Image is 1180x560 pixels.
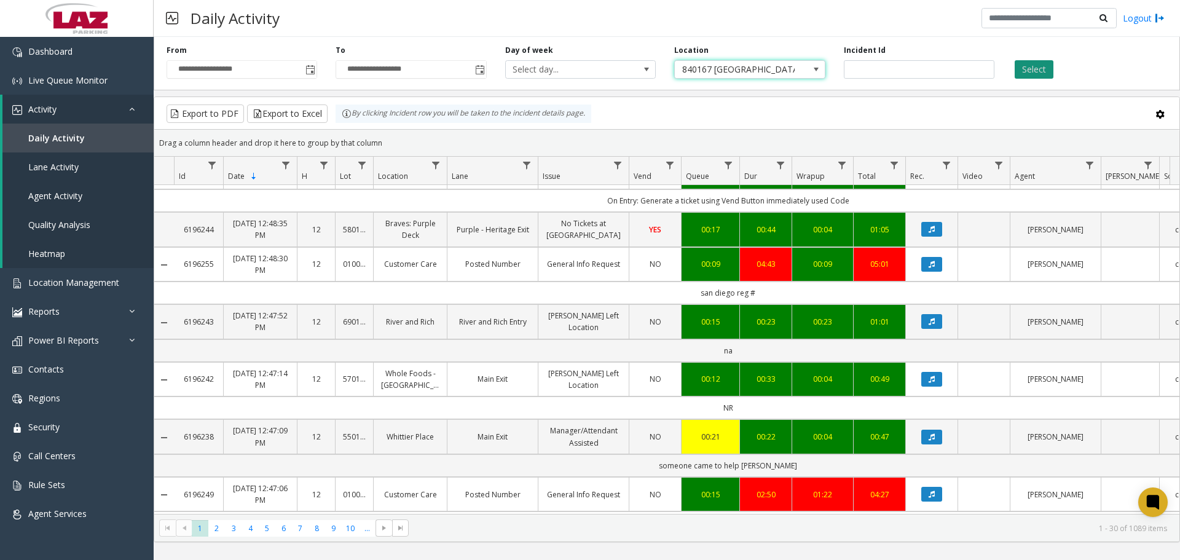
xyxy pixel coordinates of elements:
a: Lane Activity [2,152,154,181]
span: Go to the last page [392,519,409,537]
span: Page 3 [226,520,242,537]
span: Total [858,171,876,181]
a: Issue Filter Menu [610,157,626,173]
span: Lane Activity [28,161,79,173]
span: Daily Activity [28,132,85,144]
img: 'icon' [12,394,22,404]
a: Quality Analysis [2,210,154,239]
a: 01:05 [861,224,898,235]
a: Whole Foods - [GEOGRAPHIC_DATA] [381,368,439,391]
span: Page 11 [359,520,376,537]
a: River and Rich [381,316,439,328]
a: Collapse Details [154,433,174,443]
a: General Info Request [546,258,621,270]
span: NO [650,432,661,442]
img: 'icon' [12,423,22,433]
span: Agent [1015,171,1035,181]
img: pageIcon [166,3,178,33]
a: 00:23 [747,316,784,328]
a: 05:01 [861,258,898,270]
a: 580120 [343,224,366,235]
a: 00:22 [747,431,784,443]
span: Dashboard [28,45,73,57]
a: 010016 [343,258,366,270]
span: NO [650,374,661,384]
a: Daily Activity [2,124,154,152]
a: [PERSON_NAME] [1018,431,1093,443]
a: 00:49 [861,373,898,385]
a: 690129 [343,316,366,328]
span: Vend [634,171,651,181]
a: Id Filter Menu [204,157,221,173]
label: To [336,45,345,56]
a: Total Filter Menu [886,157,903,173]
span: Go to the next page [376,519,392,537]
div: 00:15 [689,316,732,328]
span: Page 1 [192,520,208,537]
img: 'icon' [12,365,22,375]
div: By clicking Incident row you will be taken to the incident details page. [336,105,591,123]
a: Posted Number [455,489,530,500]
h3: Daily Activity [184,3,286,33]
span: Page 6 [275,520,292,537]
span: NO [650,317,661,327]
span: Queue [686,171,709,181]
a: Agent Activity [2,181,154,210]
a: 6196238 [181,431,216,443]
a: 00:09 [689,258,732,270]
a: River and Rich Entry [455,316,530,328]
a: 00:12 [689,373,732,385]
a: 570141 [343,373,366,385]
a: 6196249 [181,489,216,500]
a: NO [637,316,674,328]
a: [DATE] 12:47:09 PM [231,425,289,448]
img: 'icon' [12,278,22,288]
span: Select day... [506,61,626,78]
a: Lane Filter Menu [519,157,535,173]
a: Logout [1123,12,1165,25]
img: 'icon' [12,76,22,86]
div: Drag a column header and drop it here to group by that column [154,132,1179,154]
div: 04:27 [861,489,898,500]
label: Day of week [505,45,553,56]
a: H Filter Menu [316,157,332,173]
a: 00:23 [800,316,846,328]
span: Sortable [249,172,259,181]
span: Regions [28,392,60,404]
button: Export to Excel [247,105,328,123]
a: 00:47 [861,431,898,443]
span: Agent Services [28,508,87,519]
span: Contacts [28,363,64,375]
span: NO [650,489,661,500]
a: 12 [305,224,328,235]
a: Customer Care [381,489,439,500]
a: Queue Filter Menu [720,157,737,173]
img: 'icon' [12,452,22,462]
kendo-pager-info: 1 - 30 of 1089 items [416,523,1167,534]
a: [PERSON_NAME] Left Location [546,310,621,333]
a: 04:43 [747,258,784,270]
a: 00:17 [689,224,732,235]
span: Call Centers [28,450,76,462]
span: Dur [744,171,757,181]
a: [DATE] 12:47:06 PM [231,483,289,506]
span: Page 4 [242,520,259,537]
img: 'icon' [12,336,22,346]
span: H [302,171,307,181]
span: Security [28,421,60,433]
span: Go to the last page [396,523,406,533]
span: Location [378,171,408,181]
a: 12 [305,489,328,500]
a: Lot Filter Menu [354,157,371,173]
span: Reports [28,306,60,317]
img: 'icon' [12,47,22,57]
a: Date Filter Menu [278,157,294,173]
span: Heatmap [28,248,65,259]
div: 02:50 [747,489,784,500]
label: Incident Id [844,45,886,56]
span: NO [650,259,661,269]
